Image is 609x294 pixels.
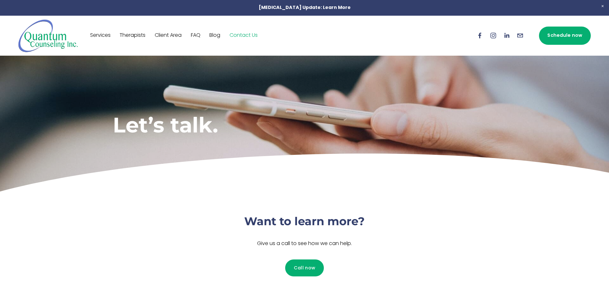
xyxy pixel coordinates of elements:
a: Schedule now [539,27,591,45]
a: LinkedIn [503,32,510,39]
h3: Want to learn more? [209,214,401,229]
a: Instagram [490,32,497,39]
a: Facebook [476,32,483,39]
img: Quantum Counseling Inc. | Change starts here. [18,19,78,52]
a: Call now [285,259,324,276]
a: Therapists [120,30,145,41]
a: Services [90,30,111,41]
h1: Let’s talk. [113,112,401,138]
a: FAQ [191,30,200,41]
p: Give us a call to see how we can help. [209,239,401,249]
a: Blog [209,30,220,41]
a: info@quantumcounselinginc.com [517,32,524,39]
a: Client Area [155,30,182,41]
a: Contact Us [230,30,258,41]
